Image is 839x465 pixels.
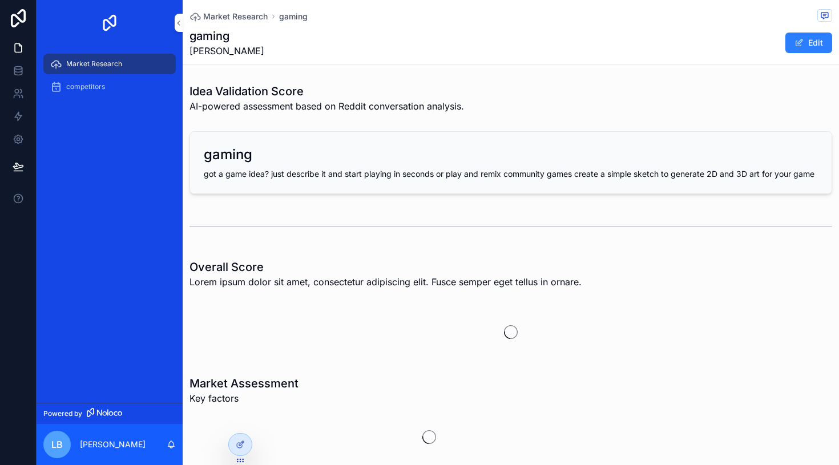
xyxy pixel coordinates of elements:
span: Market Research [66,59,122,68]
span: AI-powered assessment based on Reddit conversation analysis. [189,99,464,113]
p: [PERSON_NAME] [80,439,146,450]
img: App logo [100,14,119,32]
h2: gaming [204,145,252,164]
a: Market Research [43,54,176,74]
span: Powered by [43,409,82,418]
span: got a game idea? just describe it and start playing in seconds or play and remix community games ... [204,169,814,179]
span: Key factors [189,391,299,405]
div: scrollable content [37,46,183,112]
a: Powered by [37,403,183,424]
h1: gaming [189,28,264,44]
a: Market Research [189,11,268,22]
span: Lorem ipsum dolor sit amet, consectetur adipiscing elit. Fusce semper eget tellus in ornare. [189,275,582,289]
h1: Market Assessment [189,375,299,391]
button: Edit [785,33,832,53]
span: competitors [66,82,105,91]
h1: Overall Score [189,259,582,275]
span: Market Research [203,11,268,22]
a: gaming [279,11,308,22]
span: [PERSON_NAME] [189,44,264,58]
h1: Idea Validation Score [189,83,464,99]
span: LB [51,438,63,451]
a: competitors [43,76,176,97]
